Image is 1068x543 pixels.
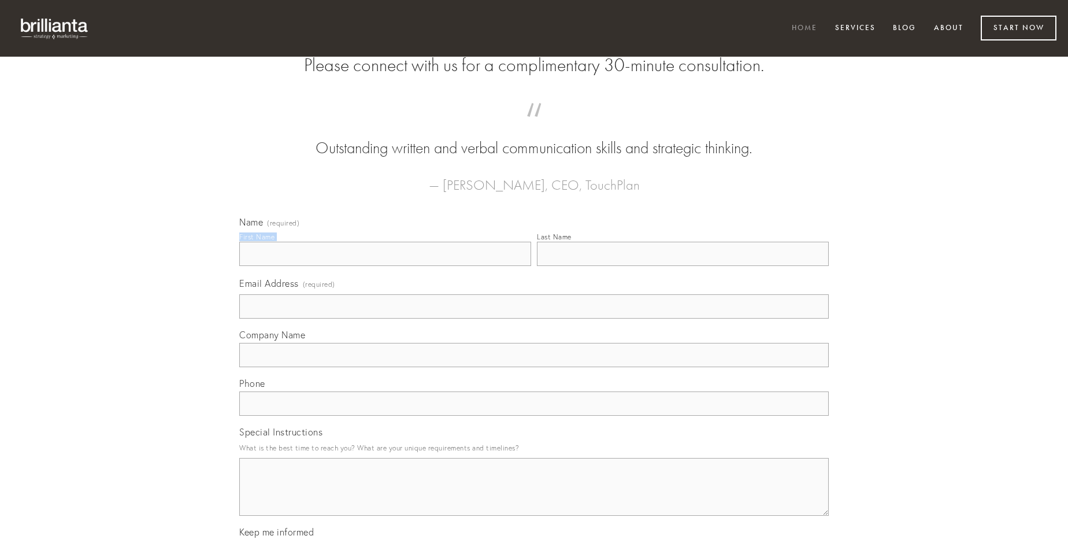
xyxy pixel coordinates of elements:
[239,232,275,241] div: First Name
[239,440,829,456] p: What is the best time to reach you? What are your unique requirements and timelines?
[239,329,305,341] span: Company Name
[258,114,810,137] span: “
[239,54,829,76] h2: Please connect with us for a complimentary 30-minute consultation.
[239,426,322,438] span: Special Instructions
[258,160,810,197] figcaption: — [PERSON_NAME], CEO, TouchPlan
[239,278,299,289] span: Email Address
[239,216,263,228] span: Name
[981,16,1056,40] a: Start Now
[267,220,299,227] span: (required)
[12,12,98,45] img: brillianta - research, strategy, marketing
[239,526,314,538] span: Keep me informed
[885,19,924,38] a: Blog
[303,276,335,292] span: (required)
[828,19,883,38] a: Services
[239,378,265,389] span: Phone
[784,19,825,38] a: Home
[537,232,572,241] div: Last Name
[258,114,810,160] blockquote: Outstanding written and verbal communication skills and strategic thinking.
[926,19,971,38] a: About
